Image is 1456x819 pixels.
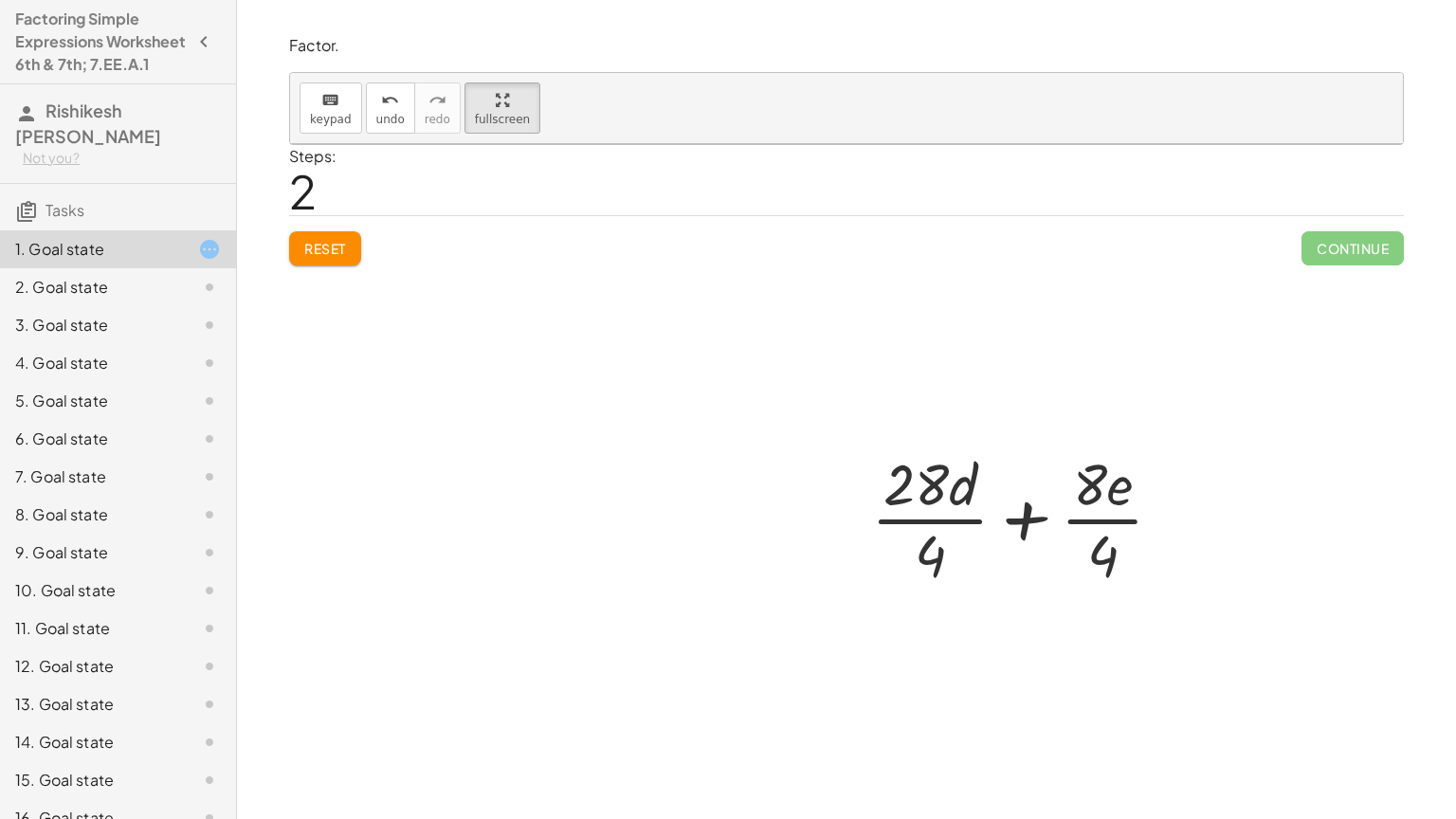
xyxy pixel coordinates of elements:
[15,238,168,261] div: 1. Goal state
[15,390,168,412] div: 5. Goal state
[289,162,317,220] span: 2
[198,655,221,678] i: Task not started.
[15,579,168,602] div: 10. Goal state
[15,276,168,299] div: 2. Goal state
[198,465,221,488] i: Task not started.
[15,693,168,716] div: 13. Goal state
[15,731,168,754] div: 14. Goal state
[15,8,187,76] h4: Factoring Simple Expressions Worksheet 6th & 7th; 7.EE.A.1
[198,352,221,374] i: Task not started.
[45,200,84,220] span: Tasks
[15,465,168,488] div: 7. Goal state
[198,541,221,564] i: Task not started.
[198,579,221,602] i: Task not started.
[289,146,337,166] label: Steps:
[381,89,399,112] i: undo
[15,769,168,792] div: 15. Goal state
[300,82,362,134] button: keyboardkeypad
[198,276,221,299] i: Task not started.
[198,503,221,526] i: Task not started.
[366,82,415,134] button: undoundo
[376,113,405,126] span: undo
[464,82,540,134] button: fullscreen
[198,731,221,754] i: Task not started.
[475,113,530,126] span: fullscreen
[15,617,168,640] div: 11. Goal state
[15,100,161,147] span: Rishikesh [PERSON_NAME]
[321,89,339,112] i: keyboard
[428,89,446,112] i: redo
[15,541,168,564] div: 9. Goal state
[23,149,221,168] div: Not you?
[198,314,221,337] i: Task not started.
[198,428,221,450] i: Task not started.
[414,82,461,134] button: redoredo
[198,769,221,792] i: Task not started.
[198,693,221,716] i: Task not started.
[425,113,450,126] span: redo
[198,390,221,412] i: Task not started.
[289,35,1404,57] p: Factor.
[15,655,168,678] div: 12. Goal state
[15,503,168,526] div: 8. Goal state
[198,617,221,640] i: Task not started.
[15,352,168,374] div: 4. Goal state
[310,113,352,126] span: keypad
[289,231,361,265] button: Reset
[15,314,168,337] div: 3. Goal state
[198,238,221,261] i: Task started.
[15,428,168,450] div: 6. Goal state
